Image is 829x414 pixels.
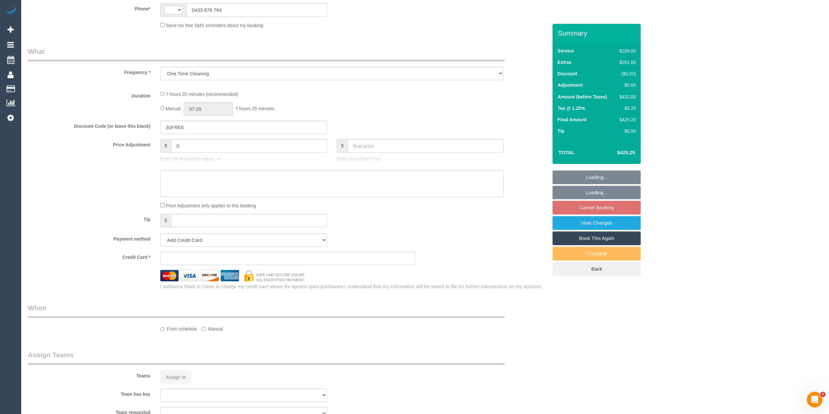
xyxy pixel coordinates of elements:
[160,155,327,162] p: Enter the Amount to Adjust, or
[337,139,348,153] span: $
[166,92,238,97] span: 7 hours 25 minutes (recommended)
[557,48,574,54] label: Service
[155,283,553,290] div: I authorize Maid to Clean to charge my credit card above for agreed upon purchases.
[617,82,636,88] div: $0.00
[553,216,641,230] a: View Changes
[23,67,155,76] label: Frequency *
[166,255,410,261] iframe: Secure card payment input frame
[23,370,155,379] label: Teams
[186,3,327,17] input: Phone*
[23,214,155,223] label: Tip
[160,214,171,227] span: $
[28,350,505,365] legend: Assign Teams
[348,139,504,153] input: final price
[558,150,574,155] strong: Total
[28,47,505,61] legend: What
[23,139,155,148] label: Price Adjustment
[617,105,636,111] div: $5.25
[201,323,223,332] label: Manual
[23,389,155,397] label: Team has key
[617,94,636,100] div: $420.00
[4,7,17,16] img: Automaid Logo
[557,70,577,77] label: Discount
[23,252,155,260] label: Credit Card *
[344,284,542,289] span: I understand that my information will be saved to file for further transactions on my account.
[558,29,637,37] h3: Summary
[23,121,155,129] label: Discount Code (or leave this blank)
[23,90,155,99] label: Duration
[201,327,206,331] input: Manual
[166,23,263,28] span: Send me free SMS reminders about my booking
[820,392,825,397] span: 5
[557,82,583,88] label: Adjustment
[557,128,564,134] label: Tip
[617,128,636,134] div: $0.00
[166,203,256,208] span: Price Adjustment only applies to this booking
[155,270,310,281] img: credit cards
[617,116,636,123] div: $425.25
[160,139,171,153] span: $
[557,105,585,111] label: Tax @ 1.25%
[160,327,164,331] input: From schedule
[617,70,636,77] div: ($0.00)
[23,233,155,242] label: Payment method
[553,262,641,276] a: Back
[807,392,822,407] iframe: Intercom live chat
[23,3,155,12] label: Phone*
[160,323,197,332] label: From schedule
[617,48,636,54] div: $189.00
[166,106,181,111] span: Manual
[557,59,571,66] label: Extras
[235,106,274,111] span: 7 hours 25 minutes
[553,231,641,245] a: Book This Again
[617,59,636,66] div: $261.00
[28,303,505,318] legend: When
[557,116,587,123] label: Final Amount
[598,150,635,155] h4: $425.25
[557,94,607,100] label: Amount (before Taxes)
[337,155,504,162] p: Enter your Final Price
